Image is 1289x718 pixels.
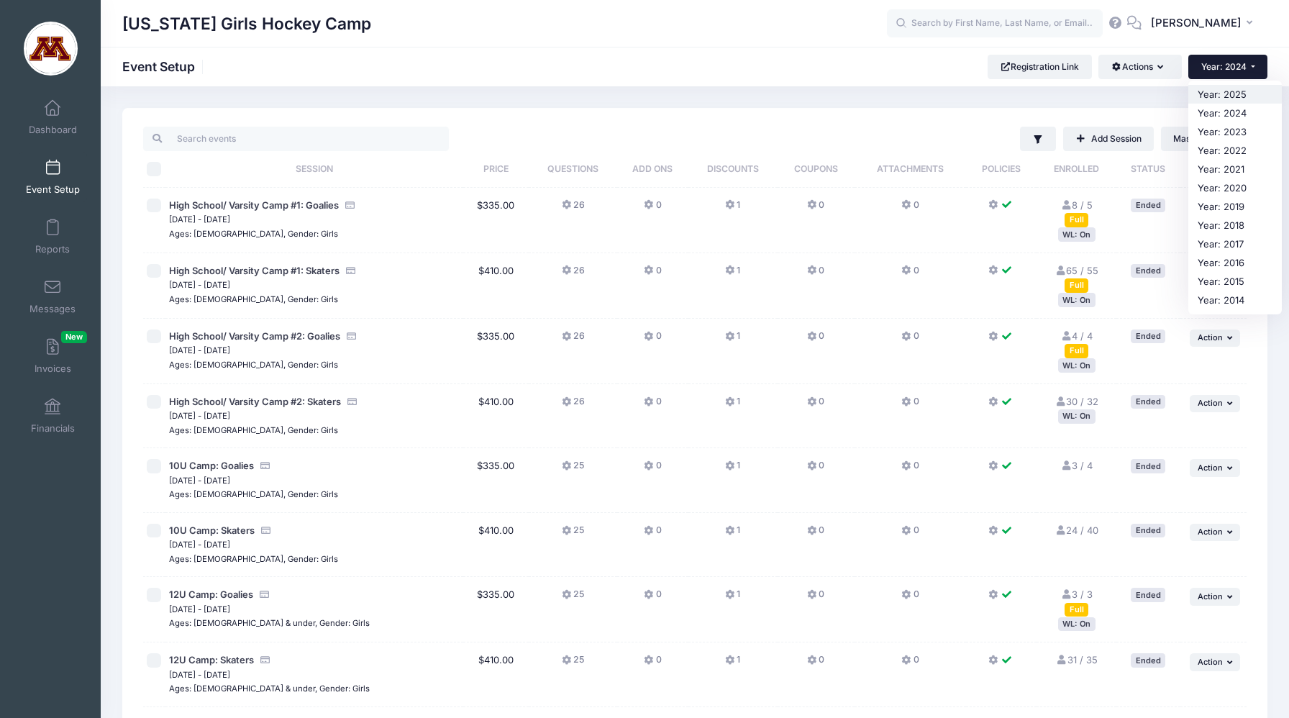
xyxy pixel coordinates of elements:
th: Questions [529,151,617,188]
a: 4 / 4 Full [1060,330,1093,356]
a: Year: 2025 [1188,85,1282,104]
a: Year: 2023 [1188,122,1282,141]
a: Financials [19,391,87,441]
button: 0 [807,330,824,350]
span: Financials [31,422,75,435]
button: 1 [725,395,740,416]
small: [DATE] - [DATE] [169,670,230,680]
button: Action [1190,524,1240,541]
span: Policies [982,163,1021,174]
button: 0 [807,395,824,416]
div: Ended [1131,524,1165,537]
a: Year: 2024 [1188,104,1282,122]
a: 24 / 40 [1055,524,1098,536]
span: Questions [547,163,598,174]
span: Attachments [877,163,944,174]
button: 0 [807,524,824,545]
button: 0 [901,524,919,545]
th: Enrolled [1037,151,1116,188]
span: Discounts [707,163,759,174]
img: Minnesota Girls Hockey Camp [24,22,78,76]
a: Year: 2019 [1188,197,1282,216]
div: Full [1065,278,1088,292]
button: 1 [725,588,740,609]
button: 0 [644,199,661,219]
a: Year: 2020 [1188,178,1282,197]
button: Action [1190,330,1240,347]
small: [DATE] - [DATE] [169,280,230,290]
button: Action [1190,588,1240,605]
button: 0 [644,653,661,674]
button: 26 [562,395,585,416]
button: 0 [644,330,661,350]
div: Ended [1131,395,1165,409]
button: 25 [562,588,584,609]
button: 25 [562,459,584,480]
td: $335.00 [463,319,529,384]
div: Ended [1131,264,1165,278]
small: [DATE] - [DATE] [169,411,230,421]
button: 1 [725,330,740,350]
button: Year: 2024 [1188,55,1267,79]
button: 25 [562,524,584,545]
th: Session [165,151,463,188]
a: Year: 2022 [1188,141,1282,160]
small: Ages: [DEMOGRAPHIC_DATA], Gender: Girls [169,425,338,435]
span: Add Ons [632,163,673,174]
button: 26 [562,264,585,285]
div: Full [1065,344,1088,358]
span: Dashboard [29,124,77,136]
span: 12U Camp: Goalies [169,589,253,600]
span: Action [1198,398,1223,408]
span: 10U Camp: Skaters [169,524,255,536]
span: Action [1198,463,1223,473]
button: Action [1190,395,1240,412]
a: Year: 2016 [1188,253,1282,272]
span: Invoices [35,363,71,375]
button: 0 [901,459,919,480]
a: 3 / 3 Full [1060,589,1093,614]
td: $410.00 [463,384,529,449]
button: 0 [807,588,824,609]
button: 0 [901,264,919,285]
input: Search by First Name, Last Name, or Email... [887,9,1103,38]
span: 10U Camp: Goalies [169,460,254,471]
a: 31 / 35 [1055,654,1097,665]
span: Event Setup [26,183,80,196]
span: [PERSON_NAME] [1151,15,1242,31]
div: WL: On [1058,358,1096,372]
button: [PERSON_NAME] [1142,7,1267,40]
span: High School/ Varsity Camp #1: Goalies [169,199,339,211]
span: Action [1198,527,1223,537]
a: Registration Link [988,55,1092,79]
small: Ages: [DEMOGRAPHIC_DATA], Gender: Girls [169,554,338,564]
i: Accepting Credit Card Payments [259,461,270,471]
button: Actions [1098,55,1181,79]
small: [DATE] - [DATE] [169,540,230,550]
small: [DATE] - [DATE] [169,476,230,486]
h1: Event Setup [122,59,207,74]
button: 26 [562,199,585,219]
button: 26 [562,330,585,350]
span: Reports [35,243,70,255]
div: Ended [1131,653,1165,667]
small: [DATE] - [DATE] [169,345,230,355]
button: 0 [807,199,824,219]
button: 1 [725,524,740,545]
button: Action [1190,653,1240,671]
div: WL: On [1058,617,1096,631]
button: 25 [562,653,584,674]
a: InvoicesNew [19,331,87,381]
span: High School/ Varsity Camp #2: Skaters [169,396,341,407]
button: 0 [644,395,661,416]
div: WL: On [1058,409,1096,423]
button: 1 [725,459,740,480]
td: $410.00 [463,513,529,578]
a: Dashboard [19,92,87,142]
button: 0 [644,459,661,480]
th: Discounts [688,151,778,188]
button: 0 [644,588,661,609]
button: 0 [901,395,919,416]
div: WL: On [1058,227,1096,241]
span: Action [1198,657,1223,667]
